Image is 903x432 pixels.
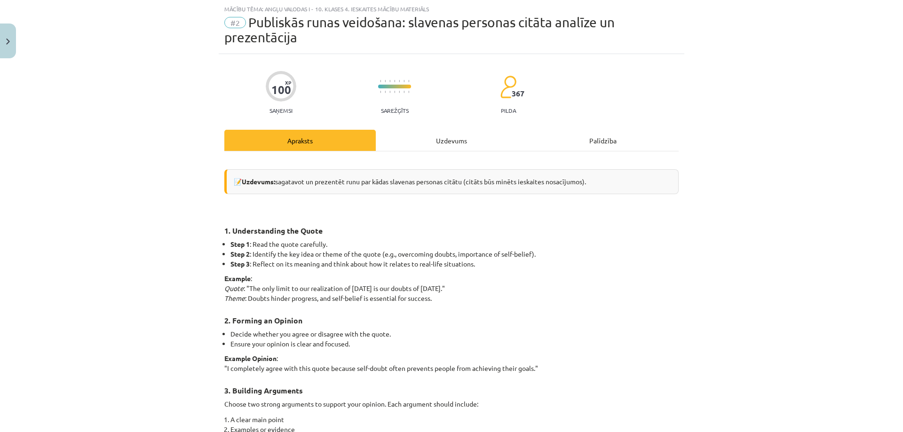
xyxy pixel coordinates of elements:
img: students-c634bb4e5e11cddfef0936a35e636f08e4e9abd3cc4e673bd6f9a4125e45ecb1.svg [500,75,516,99]
div: Uzdevums [376,130,527,151]
b: Step 2 [230,250,250,258]
div: 📝 sagatavot un prezentēt runu par kādas slavenas personas citātu (citāts būs minēts ieskaites nos... [224,169,679,194]
li: : Read the quote carefully. [230,239,679,249]
img: icon-short-line-57e1e144782c952c97e751825c79c345078a6d821885a25fce030b3d8c18986b.svg [399,80,400,82]
span: 367 [512,89,524,98]
div: Mācību tēma: Angļu valodas i - 10. klases 4. ieskaites mācību materiāls [224,6,679,12]
b: Step 1 [230,240,250,248]
b: Example [224,274,251,283]
b: Step 3 [230,259,250,268]
p: Saņemsi [266,107,296,114]
p: Sarežģīts [381,107,409,114]
i: Quote [224,284,244,292]
span: Publiskās runas veidošana: slavenas personas citāta analīze un prezentācija [224,15,615,45]
img: icon-short-line-57e1e144782c952c97e751825c79c345078a6d821885a25fce030b3d8c18986b.svg [380,91,381,93]
img: icon-short-line-57e1e144782c952c97e751825c79c345078a6d821885a25fce030b3d8c18986b.svg [385,91,386,93]
b: 1. Understanding the Quote [224,226,323,236]
p: : : "The only limit to our realization of [DATE] is our doubts of [DATE]." : Doubts hinder progre... [224,274,679,303]
li: Decide whether you agree or disagree with the quote. [230,329,679,339]
div: 100 [271,83,291,96]
i: Theme [224,294,245,302]
img: icon-short-line-57e1e144782c952c97e751825c79c345078a6d821885a25fce030b3d8c18986b.svg [394,80,395,82]
li: : Identify the key idea or theme of the quote (e.g., overcoming doubts, importance of self-belief). [230,249,679,259]
li: Ensure your opinion is clear and focused. [230,339,679,349]
img: icon-short-line-57e1e144782c952c97e751825c79c345078a6d821885a25fce030b3d8c18986b.svg [404,80,404,82]
img: icon-short-line-57e1e144782c952c97e751825c79c345078a6d821885a25fce030b3d8c18986b.svg [404,91,404,93]
p: Choose two strong arguments to support your opinion. Each argument should include: [224,399,679,409]
p: : "I completely agree with this quote because self-doubt often prevents people from achieving the... [224,353,679,373]
span: #2 [224,17,246,28]
div: Palīdzība [527,130,679,151]
img: icon-short-line-57e1e144782c952c97e751825c79c345078a6d821885a25fce030b3d8c18986b.svg [385,80,386,82]
b: 3. Building Arguments [224,385,303,395]
strong: Uzdevums: [242,177,275,186]
img: icon-short-line-57e1e144782c952c97e751825c79c345078a6d821885a25fce030b3d8c18986b.svg [380,80,381,82]
img: icon-short-line-57e1e144782c952c97e751825c79c345078a6d821885a25fce030b3d8c18986b.svg [394,91,395,93]
b: Example Opinion [224,354,277,362]
p: pilda [501,107,516,114]
span: XP [285,80,291,85]
li: : Reflect on its meaning and think about how it relates to real-life situations. [230,259,679,269]
img: icon-short-line-57e1e144782c952c97e751825c79c345078a6d821885a25fce030b3d8c18986b.svg [399,91,400,93]
img: icon-close-lesson-0947bae3869378f0d4975bcd49f059093ad1ed9edebbc8119c70593378902aed.svg [6,39,10,45]
div: Apraksts [224,130,376,151]
img: icon-short-line-57e1e144782c952c97e751825c79c345078a6d821885a25fce030b3d8c18986b.svg [408,91,409,93]
img: icon-short-line-57e1e144782c952c97e751825c79c345078a6d821885a25fce030b3d8c18986b.svg [408,80,409,82]
li: A clear main point [230,415,679,424]
b: 2. Forming an Opinion [224,315,302,325]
